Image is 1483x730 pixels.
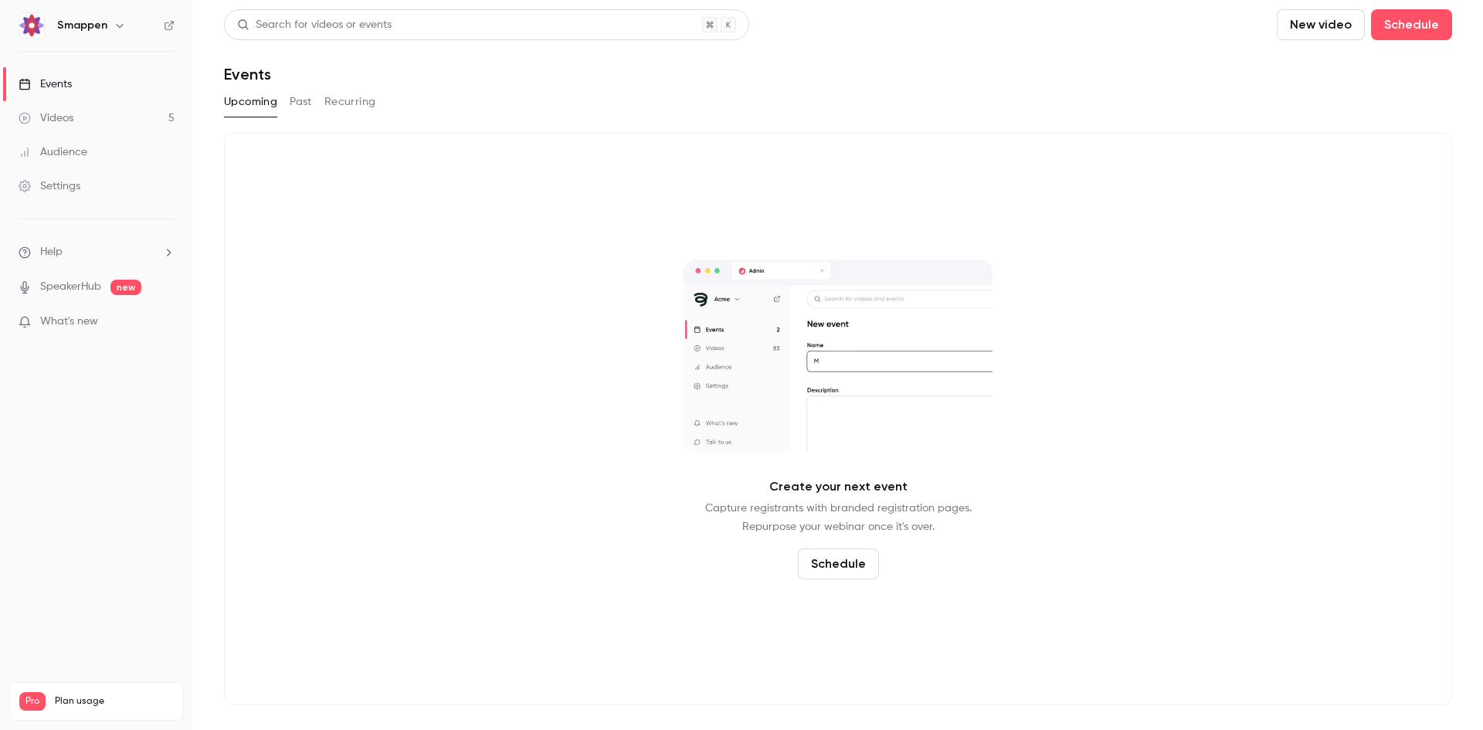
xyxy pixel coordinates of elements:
span: Pro [19,692,46,711]
button: Schedule [798,548,879,579]
span: new [110,280,141,295]
a: SpeakerHub [40,279,101,295]
h6: Smappen [57,18,107,33]
button: Schedule [1371,9,1452,40]
div: Search for videos or events [237,17,392,33]
iframe: Noticeable Trigger [156,315,175,329]
button: Recurring [324,90,376,114]
span: Help [40,244,63,260]
button: New video [1277,9,1365,40]
li: help-dropdown-opener [19,244,175,260]
span: What's new [40,314,98,330]
p: Create your next event [769,477,908,496]
p: Capture registrants with branded registration pages. Repurpose your webinar once it's over. [705,499,972,536]
div: Audience [19,144,87,160]
button: Past [290,90,312,114]
div: Settings [19,178,80,194]
div: Events [19,76,72,92]
button: Upcoming [224,90,277,114]
span: Plan usage [55,695,174,708]
img: Smappen [19,13,44,38]
div: Videos [19,110,73,126]
h1: Events [224,65,271,83]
